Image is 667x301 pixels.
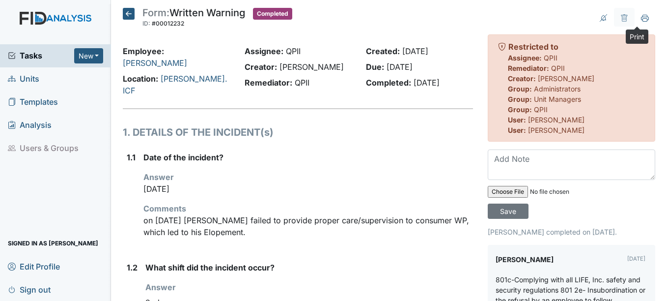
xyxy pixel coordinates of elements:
strong: Created: [366,46,400,56]
label: 1.1 [127,151,136,163]
span: #00012232 [152,20,184,27]
span: QPII [295,78,309,88]
strong: Answer [145,282,176,292]
span: [DATE] [414,78,440,88]
label: Date of the incident? [143,151,223,163]
strong: Answer [143,172,174,182]
span: ID: [142,20,150,27]
strong: Assignee: [508,54,542,62]
label: Comments [143,203,186,214]
p: [DATE] [143,183,472,195]
strong: Remediator: [508,64,549,72]
span: QPII [534,105,548,114]
strong: Creator: [508,74,536,83]
span: Administrators [534,85,581,93]
span: Units [8,71,39,87]
strong: Remediator: [245,78,292,88]
span: Signed in as [PERSON_NAME] [8,236,98,251]
strong: User: [508,126,526,134]
span: Unit Managers [534,95,581,103]
div: Written Warning [142,8,245,30]
p: on [DATE] [PERSON_NAME] failed to provide proper care/supervision to consumer WP, which led to hi... [143,214,472,238]
span: [PERSON_NAME] [528,126,584,134]
strong: Employee: [123,46,164,56]
strong: Assignee: [245,46,283,56]
strong: Location: [123,74,158,84]
a: [PERSON_NAME]. ICF [123,74,227,95]
span: QPII [544,54,557,62]
span: Edit Profile [8,259,60,274]
strong: Completed: [366,78,411,88]
p: [PERSON_NAME] completed on [DATE]. [488,227,655,237]
button: New [74,48,104,63]
strong: Group: [508,95,532,103]
span: Sign out [8,282,51,297]
span: QPII [551,64,565,72]
div: Print [626,30,648,44]
label: What shift did the incident occur? [145,262,275,273]
a: Tasks [8,50,74,61]
input: Save [488,204,528,219]
strong: Group: [508,105,532,114]
strong: Group: [508,85,532,93]
span: [PERSON_NAME] [538,74,594,83]
strong: Due: [366,62,384,72]
span: Templates [8,94,58,110]
label: 1.2 [127,262,138,273]
span: [DATE] [387,62,413,72]
span: [PERSON_NAME] [279,62,344,72]
strong: Restricted to [508,42,558,52]
span: [PERSON_NAME] [528,116,584,124]
a: [PERSON_NAME] [123,58,187,68]
span: Form: [142,7,169,19]
span: Completed [253,8,292,20]
strong: User: [508,116,526,124]
strong: Creator: [245,62,277,72]
span: QPII [286,46,301,56]
label: [PERSON_NAME] [496,253,554,267]
small: [DATE] [627,255,645,262]
span: [DATE] [402,46,428,56]
span: Analysis [8,118,52,133]
h1: 1. DETAILS OF THE INCIDENT(s) [123,125,472,140]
